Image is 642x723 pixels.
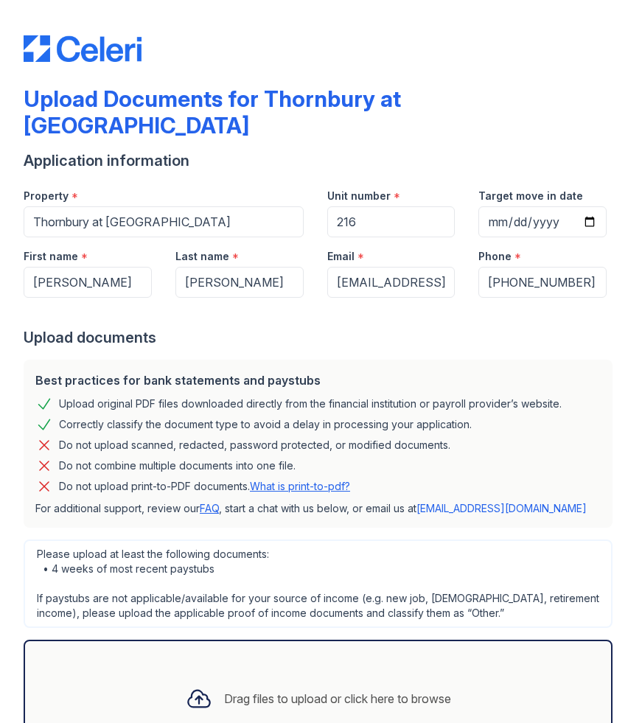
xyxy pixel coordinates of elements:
[35,501,601,516] p: For additional support, review our , start a chat with us below, or email us at
[250,480,350,492] a: What is print-to-pdf?
[24,539,613,628] div: Please upload at least the following documents: • 4 weeks of most recent paystubs If paystubs are...
[35,371,601,389] div: Best practices for bank statements and paystubs
[24,85,618,139] div: Upload Documents for Thornbury at [GEOGRAPHIC_DATA]
[59,416,472,433] div: Correctly classify the document type to avoid a delay in processing your application.
[24,150,618,171] div: Application information
[200,502,219,514] a: FAQ
[478,189,583,203] label: Target move in date
[24,35,142,62] img: CE_Logo_Blue-a8612792a0a2168367f1c8372b55b34899dd931a85d93a1a3d3e32e68fde9ad4.png
[327,249,355,264] label: Email
[327,189,391,203] label: Unit number
[478,249,512,264] label: Phone
[24,327,618,348] div: Upload documents
[580,664,627,708] iframe: chat widget
[59,479,350,494] p: Do not upload print-to-PDF documents.
[24,249,78,264] label: First name
[224,690,451,708] div: Drag files to upload or click here to browse
[59,395,562,413] div: Upload original PDF files downloaded directly from the financial institution or payroll provider’...
[24,189,69,203] label: Property
[59,436,450,454] div: Do not upload scanned, redacted, password protected, or modified documents.
[416,502,587,514] a: [EMAIL_ADDRESS][DOMAIN_NAME]
[59,457,296,475] div: Do not combine multiple documents into one file.
[175,249,229,264] label: Last name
